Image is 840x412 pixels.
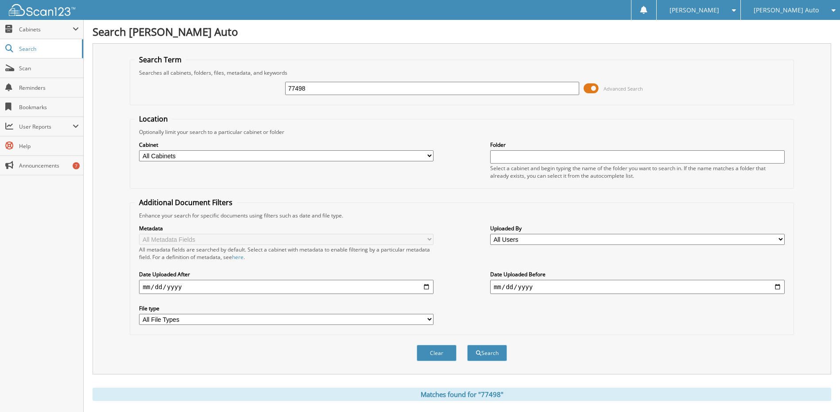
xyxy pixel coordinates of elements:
[93,388,831,401] div: Matches found for "77498"
[490,280,785,294] input: end
[139,305,434,312] label: File type
[19,162,79,169] span: Announcements
[135,55,186,65] legend: Search Term
[93,24,831,39] h1: Search [PERSON_NAME] Auto
[135,69,789,76] div: Searches all cabinets, folders, files, metadata, and keywords
[19,26,73,33] span: Cabinets
[19,45,77,53] span: Search
[135,212,789,219] div: Enhance your search for specific documents using filters such as date and file type.
[135,114,172,124] legend: Location
[135,198,237,207] legend: Additional Document Filters
[467,345,507,361] button: Search
[135,128,789,136] div: Optionally limit your search to a particular cabinet or folder
[19,142,79,150] span: Help
[19,65,79,72] span: Scan
[9,4,75,16] img: scan123-logo-white.svg
[19,84,79,92] span: Reminders
[139,271,434,278] label: Date Uploaded After
[139,246,434,261] div: All metadata fields are searched by default. Select a cabinet with metadata to enable filtering b...
[139,225,434,232] label: Metadata
[754,8,819,13] span: [PERSON_NAME] Auto
[490,271,785,278] label: Date Uploaded Before
[490,141,785,149] label: Folder
[139,141,434,149] label: Cabinet
[604,85,643,92] span: Advanced Search
[417,345,457,361] button: Clear
[73,162,80,169] div: 7
[139,280,434,294] input: start
[670,8,719,13] span: [PERSON_NAME]
[490,225,785,232] label: Uploaded By
[19,103,79,111] span: Bookmarks
[232,253,244,261] a: here
[490,164,785,179] div: Select a cabinet and begin typing the name of the folder you want to search in. If the name match...
[19,123,73,130] span: User Reports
